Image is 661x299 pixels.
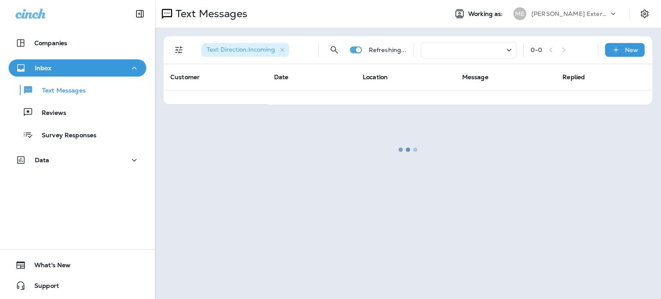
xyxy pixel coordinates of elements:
[9,126,146,144] button: Survey Responses
[625,46,638,53] p: New
[9,103,146,121] button: Reviews
[9,34,146,52] button: Companies
[35,157,49,163] p: Data
[9,81,146,99] button: Text Messages
[26,282,59,293] span: Support
[9,151,146,169] button: Data
[9,277,146,294] button: Support
[9,256,146,274] button: What's New
[9,59,146,77] button: Inbox
[34,87,86,95] p: Text Messages
[33,109,66,117] p: Reviews
[35,65,51,71] p: Inbox
[26,262,71,272] span: What's New
[34,40,67,46] p: Companies
[128,5,152,22] button: Collapse Sidebar
[33,132,96,140] p: Survey Responses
